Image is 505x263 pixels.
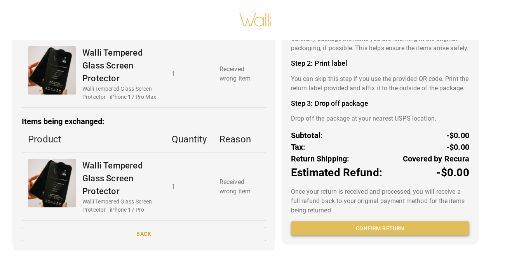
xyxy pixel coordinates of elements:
[291,114,469,123] p: Drop off the package at your nearest USPS location.
[22,227,266,241] button: Back
[291,221,469,236] button: Confirm return
[446,130,469,141] p: -$0.00
[291,59,469,68] h4: Step 2: Print label
[219,177,260,196] p: Received wrong item
[22,117,266,126] h3: Items being exchanged:
[82,159,159,198] p: Walli Tempered Glass Screen Protector
[291,187,469,215] p: Once your return is received and processed, you will receive a full refund back to your original ...
[82,85,159,101] p: Walli Tempered Glass Screen Protector - iPhone 17 Pro Max
[172,69,207,79] p: 1
[436,165,469,181] p: -$0.00
[28,132,159,146] p: Product
[291,130,323,141] p: Subtotal:
[172,132,207,146] p: Quantity
[219,65,260,83] p: Received wrong item
[82,46,159,85] p: Walli Tempered Glass Screen Protector
[291,141,306,153] p: Tax:
[82,198,159,214] p: Walli Tempered Glass Screen Protector - iPhone 17 Pro
[291,74,469,93] p: You can skip this step if you use the provided QR code. Print the return label provided and affix...
[291,165,382,181] p: Estimated Refund:
[446,141,469,153] p: -$0.00
[172,182,207,191] p: 1
[239,3,272,37] img: walli-inc.myshopify.com
[291,99,469,108] h4: Step 3: Drop off package
[291,153,350,165] p: Return Shipping:
[291,34,469,53] p: Carefully package the items you are returning in the original packaging, if possible. This helps ...
[403,153,469,165] p: Covered by Recura
[219,132,260,146] p: Reason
